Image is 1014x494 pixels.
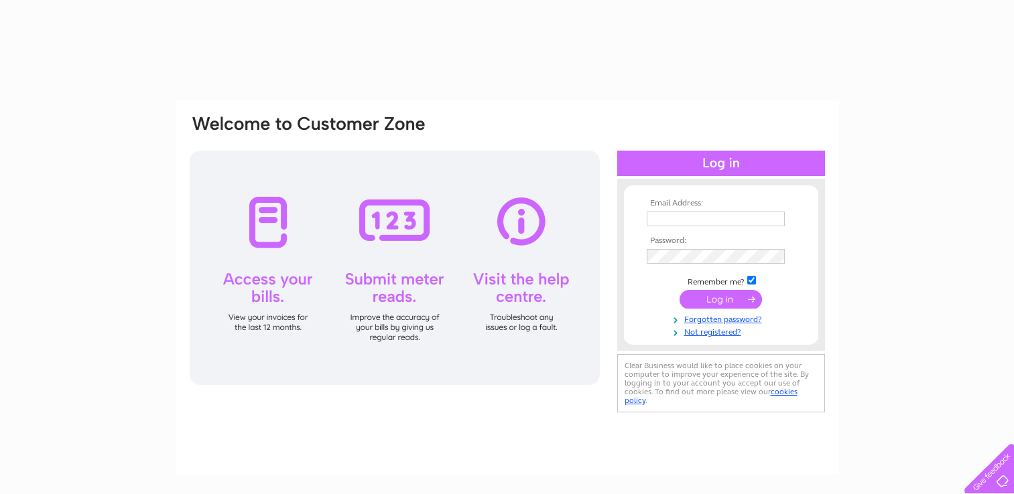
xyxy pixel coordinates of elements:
input: Submit [680,290,762,309]
a: Forgotten password? [647,312,799,325]
td: Remember me? [643,274,799,287]
a: cookies policy [625,387,798,405]
div: Clear Business would like to place cookies on your computer to improve your experience of the sit... [617,354,825,412]
a: Not registered? [647,325,799,337]
th: Password: [643,236,799,246]
th: Email Address: [643,199,799,208]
